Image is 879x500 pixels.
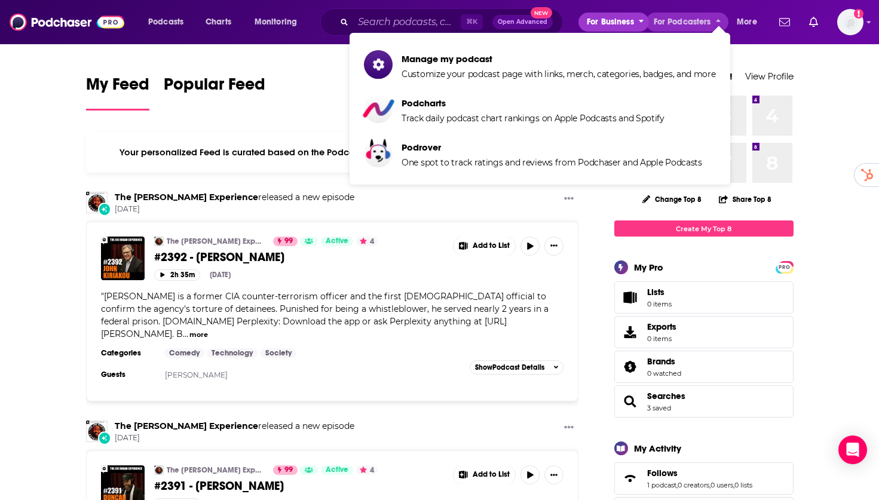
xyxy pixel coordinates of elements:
[777,263,792,272] span: PRO
[210,271,231,279] div: [DATE]
[402,97,664,109] span: Podcharts
[718,188,772,211] button: Share Top 8
[614,385,794,418] span: Searches
[167,237,265,246] a: The [PERSON_NAME] Experience
[709,481,710,489] span: ,
[86,421,108,442] img: The Joe Rogan Experience
[734,481,752,489] a: 0 lists
[10,11,124,33] img: Podchaser - Follow, Share and Rate Podcasts
[154,269,200,281] button: 2h 35m
[578,13,649,32] button: open menu
[676,481,678,489] span: ,
[255,14,297,30] span: Monitoring
[154,465,164,475] a: The Joe Rogan Experience
[587,14,634,30] span: For Business
[634,443,681,454] div: My Activity
[647,356,681,367] a: Brands
[647,321,676,332] span: Exports
[745,70,794,82] a: View Profile
[115,421,354,432] h3: released a new episode
[647,287,672,297] span: Lists
[647,481,676,489] a: 1 podcast
[475,363,544,372] span: Show Podcast Details
[614,281,794,314] a: Lists
[402,69,716,79] span: Customize your podcast page with links, merch, categories, badges, and more
[804,12,823,32] a: Show notifications dropdown
[454,237,516,256] button: Show More Button
[837,9,863,35] span: Logged in as sammyrsiegel
[635,192,709,207] button: Change Top 8
[284,235,293,247] span: 99
[101,237,145,280] a: #2392 - John Kiriakou
[647,335,676,343] span: 0 items
[326,464,348,476] span: Active
[140,13,199,32] button: open menu
[362,98,394,119] img: podcharts.png
[353,13,461,32] input: Search podcasts, credits, & more...
[246,13,313,32] button: open menu
[261,348,296,358] a: Society
[733,481,734,489] span: ,
[710,481,733,489] a: 0 users
[634,262,663,273] div: My Pro
[164,74,265,111] a: Popular Feed
[777,262,792,271] a: PRO
[154,478,284,493] span: #2391 - [PERSON_NAME]
[498,19,547,25] span: Open Advanced
[402,142,702,153] span: Podrover
[618,358,642,375] a: Brands
[647,356,675,367] span: Brands
[402,157,702,168] span: One spot to track ratings and reviews from Podchaser and Apple Podcasts
[332,8,574,36] div: Search podcasts, credits, & more...
[86,192,108,213] img: The Joe Rogan Experience
[614,351,794,383] span: Brands
[86,74,149,111] a: My Feed
[854,9,863,19] svg: Add a profile image
[207,348,258,358] a: Technology
[647,369,681,378] a: 0 watched
[559,192,578,207] button: Show More Button
[115,421,258,431] a: The Joe Rogan Experience
[321,237,353,246] a: Active
[154,237,164,246] img: The Joe Rogan Experience
[273,465,298,475] a: 99
[356,465,378,475] button: 4
[189,330,208,340] button: more
[544,237,563,256] button: Show More Button
[647,468,678,478] span: Follows
[647,287,664,297] span: Lists
[326,235,348,247] span: Active
[647,391,685,401] a: Searches
[614,220,794,237] a: Create My Top 8
[614,316,794,348] a: Exports
[165,370,228,379] a: [PERSON_NAME]
[206,14,231,30] span: Charts
[646,13,728,32] button: close menu
[356,237,378,246] button: 4
[86,132,579,173] div: Your personalized Feed is curated based on the Podcasts, Creators, Users, and Lists that you Follow.
[837,9,863,35] img: User Profile
[167,465,265,475] a: The [PERSON_NAME] Experience
[164,348,204,358] a: Comedy
[544,465,563,484] button: Show More Button
[473,241,510,250] span: Add to List
[273,237,298,246] a: 99
[98,203,111,216] div: New Episode
[183,329,188,339] span: ...
[115,192,258,203] a: The Joe Rogan Experience
[618,470,642,487] a: Follows
[678,481,709,489] a: 0 creators
[86,74,149,102] span: My Feed
[654,14,711,30] span: For Podcasters
[164,74,265,102] span: Popular Feed
[559,421,578,435] button: Show More Button
[614,462,794,495] span: Follows
[461,14,483,30] span: ⌘ K
[492,15,553,29] button: Open AdvancedNew
[774,12,795,32] a: Show notifications dropdown
[101,348,155,358] h3: Categories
